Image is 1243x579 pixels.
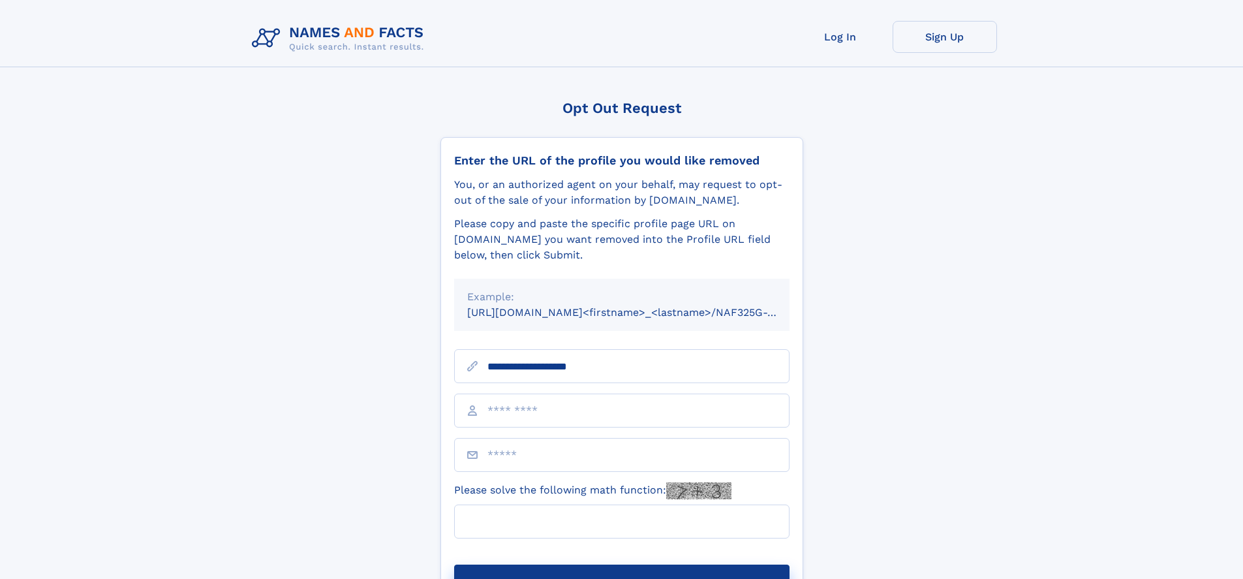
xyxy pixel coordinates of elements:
label: Please solve the following math function: [454,482,731,499]
div: Please copy and paste the specific profile page URL on [DOMAIN_NAME] you want removed into the Pr... [454,216,790,263]
div: Enter the URL of the profile you would like removed [454,153,790,168]
div: You, or an authorized agent on your behalf, may request to opt-out of the sale of your informatio... [454,177,790,208]
a: Sign Up [893,21,997,53]
a: Log In [788,21,893,53]
div: Opt Out Request [440,100,803,116]
small: [URL][DOMAIN_NAME]<firstname>_<lastname>/NAF325G-xxxxxxxx [467,306,814,319]
img: Logo Names and Facts [247,21,435,56]
div: Example: [467,289,776,305]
